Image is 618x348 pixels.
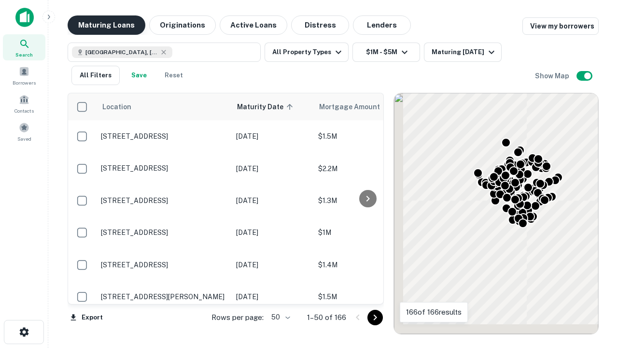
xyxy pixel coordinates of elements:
button: Reset [158,66,189,85]
img: capitalize-icon.png [15,8,34,27]
a: Contacts [3,90,45,116]
span: Location [102,101,131,113]
div: 50 [267,310,292,324]
button: Distress [291,15,349,35]
p: $2.2M [318,163,415,174]
button: Maturing [DATE] [424,43,502,62]
a: Search [3,34,45,60]
button: All Property Types [265,43,349,62]
button: Active Loans [220,15,287,35]
span: Mortgage Amount [319,101,393,113]
a: View my borrowers [522,17,599,35]
a: Borrowers [3,62,45,88]
p: [STREET_ADDRESS] [101,261,226,269]
button: Originations [149,15,216,35]
button: Save your search to get updates of matches that match your search criteria. [124,66,154,85]
h6: Show Map [535,71,571,81]
p: $1.4M [318,260,415,270]
p: 1–50 of 166 [307,312,346,323]
th: Mortgage Amount [313,93,420,120]
div: 0 0 [394,93,598,334]
p: $1.3M [318,195,415,206]
th: Maturity Date [231,93,313,120]
p: $1M [318,227,415,238]
p: [DATE] [236,291,309,302]
p: [STREET_ADDRESS] [101,132,226,141]
span: [GEOGRAPHIC_DATA], [GEOGRAPHIC_DATA], [GEOGRAPHIC_DATA] [85,48,158,57]
div: Maturing [DATE] [432,46,497,58]
p: $1.5M [318,131,415,142]
p: 166 of 166 results [406,306,462,318]
p: [DATE] [236,260,309,270]
button: Lenders [353,15,411,35]
span: Maturity Date [237,101,296,113]
span: Search [15,51,33,58]
button: $1M - $5M [352,43,420,62]
button: Export [68,310,105,325]
p: [STREET_ADDRESS] [101,196,226,205]
p: [DATE] [236,195,309,206]
p: Rows per page: [211,312,264,323]
span: Borrowers [13,79,36,87]
button: Go to next page [367,310,383,325]
p: [DATE] [236,163,309,174]
span: Saved [17,135,31,143]
p: [STREET_ADDRESS][PERSON_NAME] [101,292,226,301]
p: $1.5M [318,291,415,302]
a: Saved [3,118,45,145]
p: [DATE] [236,131,309,142]
button: Maturing Loans [68,15,145,35]
button: [GEOGRAPHIC_DATA], [GEOGRAPHIC_DATA], [GEOGRAPHIC_DATA] [68,43,261,62]
p: [DATE] [236,227,309,238]
th: Location [96,93,231,120]
span: Contacts [14,107,34,115]
button: All Filters [71,66,120,85]
p: [STREET_ADDRESS] [101,228,226,237]
iframe: Chat Widget [570,271,618,317]
p: [STREET_ADDRESS] [101,164,226,173]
